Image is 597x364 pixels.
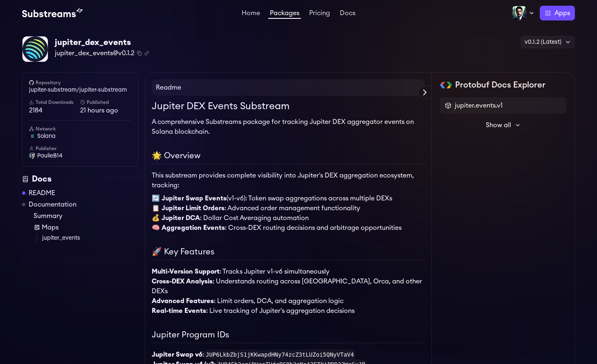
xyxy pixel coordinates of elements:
button: Copy .spkg link to clipboard [144,51,149,56]
img: solana [29,133,36,139]
strong: Multi-Version Support [152,268,220,275]
code: JUP6LkbZbjS1jKKwapdHNy74zcZ3tLUZoi5QNyVTaV4 [204,350,355,360]
span: Show all [486,120,511,130]
div: v0.1.2 (Latest) [521,36,575,48]
p: This substream provides complete visibility into Jupiter's DEX aggregation ecosystem, tracking: [152,171,425,190]
div: jupiter_dex_events [55,37,149,48]
span: 2184 [29,106,80,115]
h6: Repository [29,79,131,86]
span: 21 hours ago [80,106,131,115]
div: Docs [22,173,138,185]
h2: 🚀 Key Features [152,246,425,260]
h2: 🌟 Overview [152,150,425,164]
strong: 📋 Jupiter Limit Orders [152,205,224,211]
strong: Advanced Features [152,298,214,304]
span: PaulieB14 [37,152,63,160]
img: github [29,80,34,85]
h6: Network [29,126,131,132]
a: Pricing [307,10,332,18]
strong: Cross-DEX Analysis [152,278,213,285]
strong: 🔄 Jupiter Swap Events [152,195,227,202]
strong: Jupiter Swap v6 [152,351,202,358]
a: Docs [338,10,357,18]
li: : Understands routing across [GEOGRAPHIC_DATA], Orca, and other DEXs [152,276,425,296]
li: : Tracks Jupiter v1-v6 simultaneously [152,267,425,276]
a: Documentation [29,200,76,209]
a: solana [29,132,131,140]
a: Packages [268,10,301,19]
span: jupiter_dex_events@v0.1.2 [55,48,135,58]
li: : Advanced order management functionality [152,203,425,213]
button: Copy package name and version [137,51,142,56]
span: solana [37,132,56,140]
img: Substream's logo [22,8,83,18]
strong: 🧠 Aggregation Events [152,225,225,231]
a: README [29,188,55,198]
a: Home [240,10,262,18]
span: jupiter.events.v1 [455,101,503,110]
a: jupiter_events [42,234,138,242]
img: Map icon [34,224,40,231]
img: Protobuf [440,82,452,88]
a: jupiter-substream/jupiter-substream [29,86,131,94]
strong: Real-time Events [152,308,206,314]
img: User Avatar [29,153,36,159]
li: : Live tracking of Jupiter's aggregation decisions [152,306,425,316]
h1: Jupiter DEX Events Substream [152,99,425,114]
li: : [152,350,425,360]
li: (v1-v6): Token swap aggregations across multiple DEXs [152,193,425,203]
img: Package Logo [22,36,48,62]
a: PaulieB14 [29,152,131,160]
h4: Readme [152,79,425,96]
h2: Protobuf Docs Explorer [455,79,545,91]
li: : Dollar Cost Averaging automation [152,213,425,223]
a: Summary [34,211,138,221]
h6: Published [80,99,131,106]
span: Apps [554,8,570,18]
a: Maps [34,222,138,232]
button: Show all [440,117,566,133]
h6: Total Downloads [29,99,80,106]
p: A comprehensive Substreams package for tracking Jupiter DEX aggregator events on Solana blockchain. [152,117,425,137]
strong: 💰 Jupiter DCA [152,215,200,221]
h6: Publisher [29,145,131,152]
img: Profile [512,6,527,20]
h2: Jupiter Program IDs [152,329,425,343]
li: : Limit orders, DCA, and aggregation logic [152,296,425,306]
li: : Cross-DEX routing decisions and arbitrage opportunities [152,223,425,233]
